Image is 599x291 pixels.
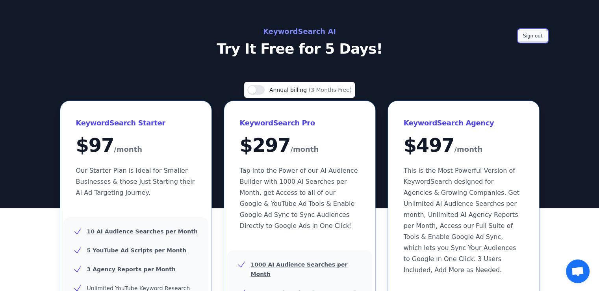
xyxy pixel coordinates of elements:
[87,266,176,272] u: 3 Agency Reports per Month
[519,30,547,42] button: Sign out
[269,87,309,93] span: Annual billing
[566,259,590,283] a: Open chat
[87,247,187,254] u: 5 YouTube Ad Scripts per Month
[404,136,523,156] div: $ 497
[76,167,195,196] span: Our Starter Plan is Ideal for Smaller Businesses & those Just Starting their AI Ad Targeting Jour...
[251,261,348,277] u: 1000 AI Audience Searches per Month
[290,143,319,156] span: /month
[404,167,519,274] span: This is the Most Powerful Version of KeywordSearch designed for Agencies & Growing Companies. Get...
[309,87,352,93] span: (3 Months Free)
[123,41,476,57] p: Try It Free for 5 Days!
[123,25,476,38] h2: KeywordSearch AI
[404,117,523,129] h3: KeywordSearch Agency
[240,136,360,156] div: $ 297
[87,228,198,235] u: 10 AI Audience Searches per Month
[114,143,142,156] span: /month
[240,117,360,129] h3: KeywordSearch Pro
[454,143,482,156] span: /month
[76,136,196,156] div: $ 97
[240,167,358,229] span: Tap into the Power of our AI Audience Builder with 1000 AI Searches per Month, get Access to all ...
[76,117,196,129] h3: KeywordSearch Starter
